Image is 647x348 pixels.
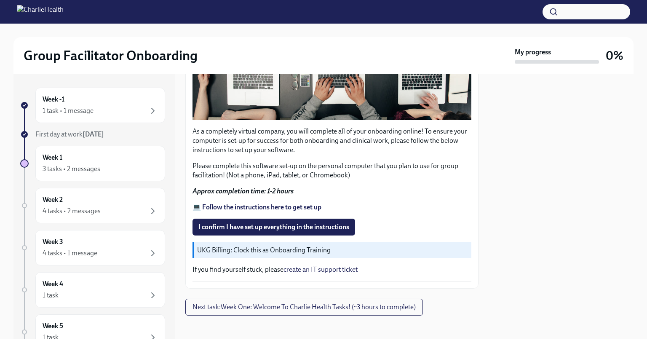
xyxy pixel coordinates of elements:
[43,106,94,115] div: 1 task • 1 message
[43,249,97,258] div: 4 tasks • 1 message
[198,223,349,231] span: I confirm I have set up everything in the instructions
[20,188,165,223] a: Week 24 tasks • 2 messages
[192,127,471,155] p: As a completely virtual company, you will complete all of your onboarding online! To ensure your ...
[192,187,294,195] strong: Approx completion time: 1-2 hours
[43,164,100,174] div: 3 tasks • 2 messages
[43,195,63,204] h6: Week 2
[43,237,63,246] h6: Week 3
[185,299,423,316] button: Next task:Week One: Welcome To Charlie Health Tasks! (~3 hours to complete)
[24,47,198,64] h2: Group Facilitator Onboarding
[192,219,355,236] button: I confirm I have set up everything in the instructions
[43,206,101,216] div: 4 tasks • 2 messages
[20,146,165,181] a: Week 13 tasks • 2 messages
[192,203,321,211] a: 💻 Follow the instructions here to get set up
[283,265,358,273] a: create an IT support ticket
[20,230,165,265] a: Week 34 tasks • 1 message
[192,265,471,274] p: If you find yourself stuck, please
[43,321,63,331] h6: Week 5
[606,48,623,63] h3: 0%
[43,279,63,289] h6: Week 4
[43,95,64,104] h6: Week -1
[192,303,416,311] span: Next task : Week One: Welcome To Charlie Health Tasks! (~3 hours to complete)
[83,130,104,138] strong: [DATE]
[192,161,471,180] p: Please complete this software set-up on the personal computer that you plan to use for group faci...
[17,5,64,19] img: CharlieHealth
[35,130,104,138] span: First day at work
[515,48,551,57] strong: My progress
[197,246,468,255] p: UKG Billing: Clock this as Onboarding Training
[43,291,59,300] div: 1 task
[20,272,165,308] a: Week 41 task
[20,130,165,139] a: First day at work[DATE]
[20,88,165,123] a: Week -11 task • 1 message
[43,333,59,342] div: 1 task
[43,153,62,162] h6: Week 1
